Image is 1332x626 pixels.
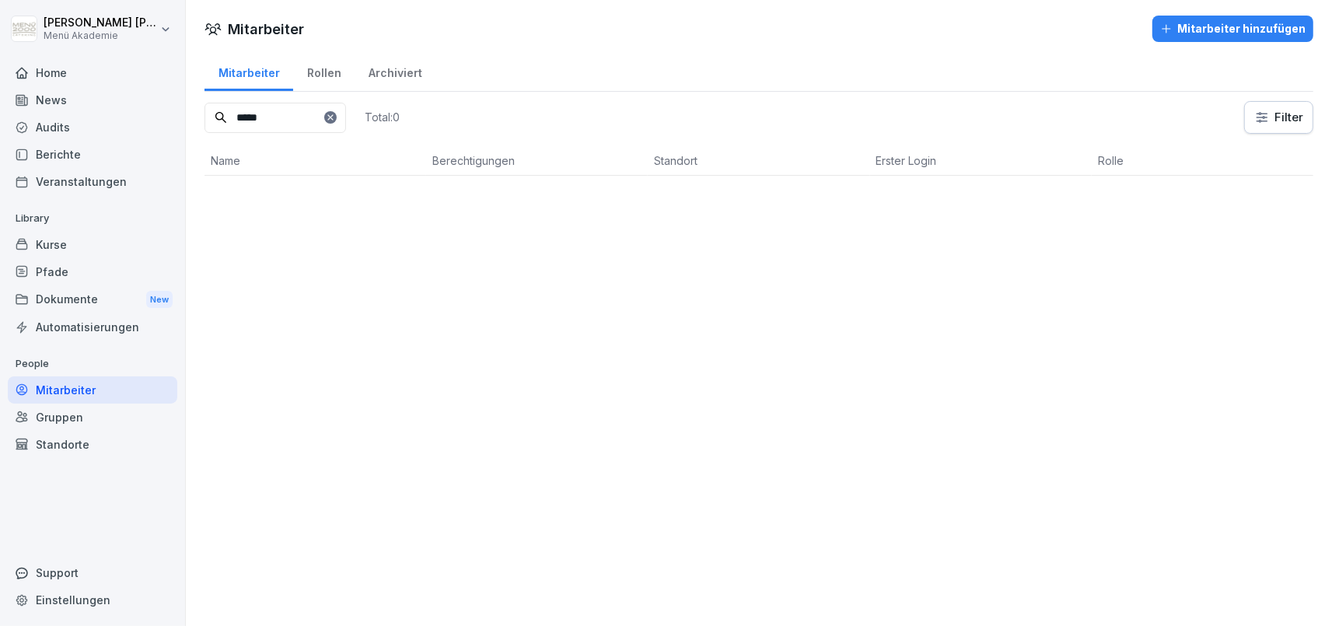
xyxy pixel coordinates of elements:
th: Erster Login [870,146,1092,176]
a: Mitarbeiter [205,51,293,91]
a: Berichte [8,141,177,168]
a: DokumenteNew [8,285,177,314]
a: Einstellungen [8,586,177,614]
a: Automatisierungen [8,313,177,341]
div: Mitarbeiter hinzufügen [1160,20,1306,37]
a: Gruppen [8,404,177,431]
div: Support [8,559,177,586]
div: New [146,291,173,309]
a: Archiviert [355,51,435,91]
a: Kurse [8,231,177,258]
a: Audits [8,114,177,141]
a: News [8,86,177,114]
a: Veranstaltungen [8,168,177,195]
a: Mitarbeiter [8,376,177,404]
p: Total: 0 [365,110,400,124]
button: Filter [1245,102,1313,133]
p: Library [8,206,177,231]
th: Name [205,146,426,176]
button: Mitarbeiter hinzufügen [1152,16,1313,42]
p: Menü Akademie [44,30,157,41]
a: Home [8,59,177,86]
a: Rollen [293,51,355,91]
a: Pfade [8,258,177,285]
h1: Mitarbeiter [228,19,304,40]
th: Standort [648,146,869,176]
div: Filter [1254,110,1303,125]
div: Dokumente [8,285,177,314]
th: Berechtigungen [426,146,648,176]
p: People [8,351,177,376]
a: Standorte [8,431,177,458]
th: Rolle [1092,146,1313,176]
p: [PERSON_NAME] [PERSON_NAME] [44,16,157,30]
